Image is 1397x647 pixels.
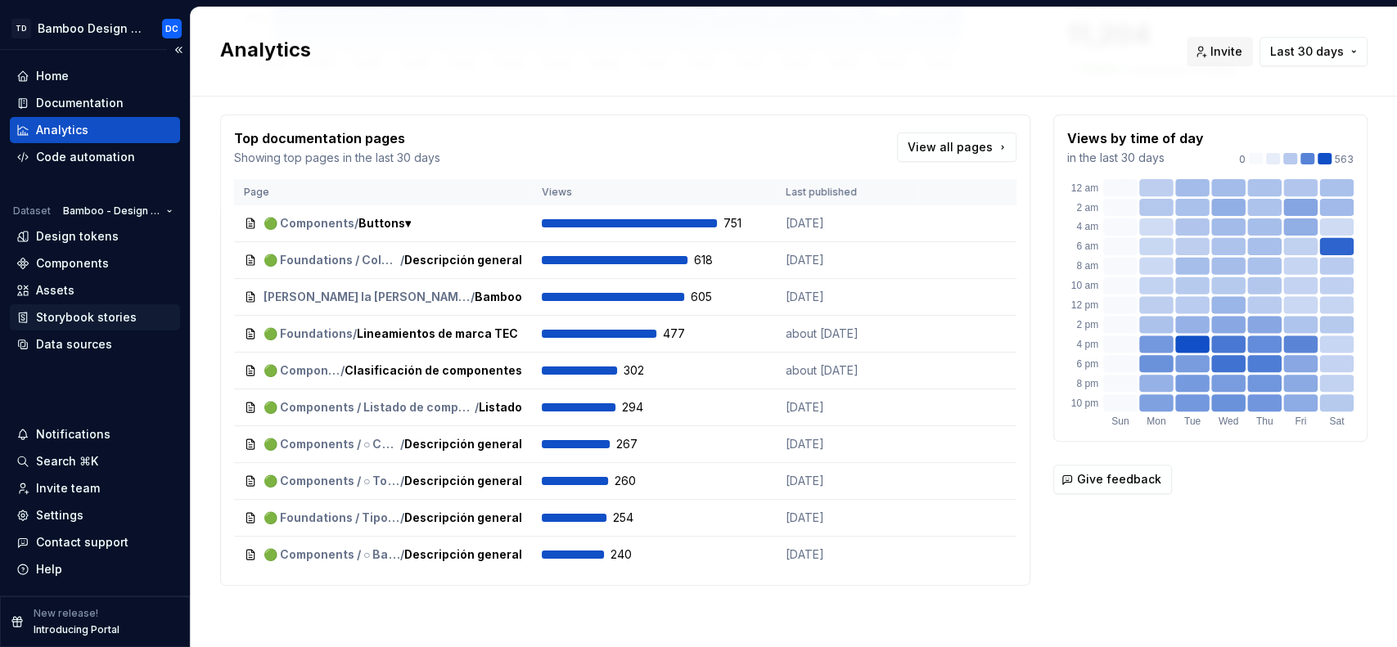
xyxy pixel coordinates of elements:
[264,362,340,379] span: 🟢 Components / Listado de componentes
[1067,128,1204,148] p: Views by time of day
[10,250,180,276] a: Components
[1077,471,1161,487] span: Give feedback
[10,421,180,447] button: Notifications
[234,150,440,166] p: Showing top pages in the last 30 days
[1053,465,1172,494] button: Give feedback
[786,252,908,268] p: [DATE]
[1067,150,1204,166] p: in the last 30 days
[264,289,471,305] span: [PERSON_NAME] la [PERSON_NAME] a [GEOGRAPHIC_DATA]
[1239,153,1246,166] p: 0
[234,128,440,148] p: Top documentation pages
[1070,398,1097,409] text: 10 pm
[36,309,137,326] div: Storybook stories
[1270,43,1344,60] span: Last 30 days
[264,326,353,342] span: 🟢 Foundations
[400,510,404,526] span: /
[400,473,404,489] span: /
[400,252,404,268] span: /
[404,252,522,268] span: Descripción general
[36,282,74,299] div: Assets
[622,399,665,416] span: 294
[36,95,124,111] div: Documentation
[1239,153,1354,166] div: 563
[36,149,135,165] div: Code automation
[1260,37,1368,66] button: Last 30 days
[264,510,400,526] span: 🟢 Foundations / Tipografía
[10,90,180,116] a: Documentation
[475,289,522,305] span: Bamboo
[1076,221,1098,232] text: 4 am
[264,215,354,231] span: 🟢 Components
[10,304,180,330] a: Storybook stories
[1295,416,1306,427] text: Fri
[38,20,142,37] div: Bamboo Design System
[786,362,908,379] p: about [DATE]
[1076,319,1098,330] text: 2 pm
[36,68,69,84] div: Home
[36,255,109,272] div: Components
[1147,416,1165,427] text: Mon
[404,473,522,489] span: Descripción general
[663,326,705,342] span: 477
[264,473,400,489] span: 🟢 Components / ○ Top bar
[10,277,180,303] a: Assets
[36,534,128,550] div: Contact support
[36,561,62,577] div: Help
[56,200,180,222] button: Bamboo - Design System
[1076,260,1098,272] text: 8 am
[786,510,908,526] p: [DATE]
[354,215,358,231] span: /
[10,223,180,249] a: Design tokens
[786,473,908,489] p: [DATE]
[694,252,737,268] span: 618
[220,37,1167,63] h2: Analytics
[10,529,180,555] button: Contact support
[11,19,31,38] div: TD
[36,122,88,138] div: Analytics
[165,22,178,35] div: DC
[1256,416,1273,427] text: Thu
[776,179,918,205] th: Last published
[10,556,180,582] button: Help
[1076,378,1098,389] text: 8 pm
[353,326,357,342] span: /
[1210,43,1242,60] span: Invite
[10,117,180,143] a: Analytics
[475,399,479,416] span: /
[264,436,400,452] span: 🟢 Components / ○ Container button
[357,326,518,342] span: Lineamientos de marca TEC
[1076,358,1098,370] text: 6 pm
[167,38,190,61] button: Collapse sidebar
[471,289,475,305] span: /
[786,326,908,342] p: about [DATE]
[264,399,475,416] span: 🟢 Components / Listado de componentes
[624,362,666,379] span: 302
[532,179,776,205] th: Views
[1076,339,1098,350] text: 4 pm
[63,204,160,218] span: Bamboo - Design System
[13,204,51,218] div: Dataset
[10,331,180,357] a: Data sources
[691,289,733,305] span: 605
[404,510,522,526] span: Descripción general
[264,546,400,563] span: 🟢 Components / ○ Badge
[36,426,110,443] div: Notifications
[786,289,908,305] p: [DATE]
[36,453,98,470] div: Search ⌘K
[400,546,404,563] span: /
[36,336,112,353] div: Data sources
[1184,416,1201,427] text: Tue
[10,448,180,474] button: Search ⌘K
[1111,416,1129,427] text: Sun
[1070,182,1097,194] text: 12 am
[34,607,98,620] p: New release!
[1219,416,1238,427] text: Wed
[1070,299,1097,311] text: 12 pm
[234,179,532,205] th: Page
[723,215,766,231] span: 751
[1076,240,1098,252] text: 6 am
[1187,37,1253,66] button: Invite
[10,63,180,89] a: Home
[358,215,411,231] span: Buttons▾
[1329,416,1345,427] text: Sat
